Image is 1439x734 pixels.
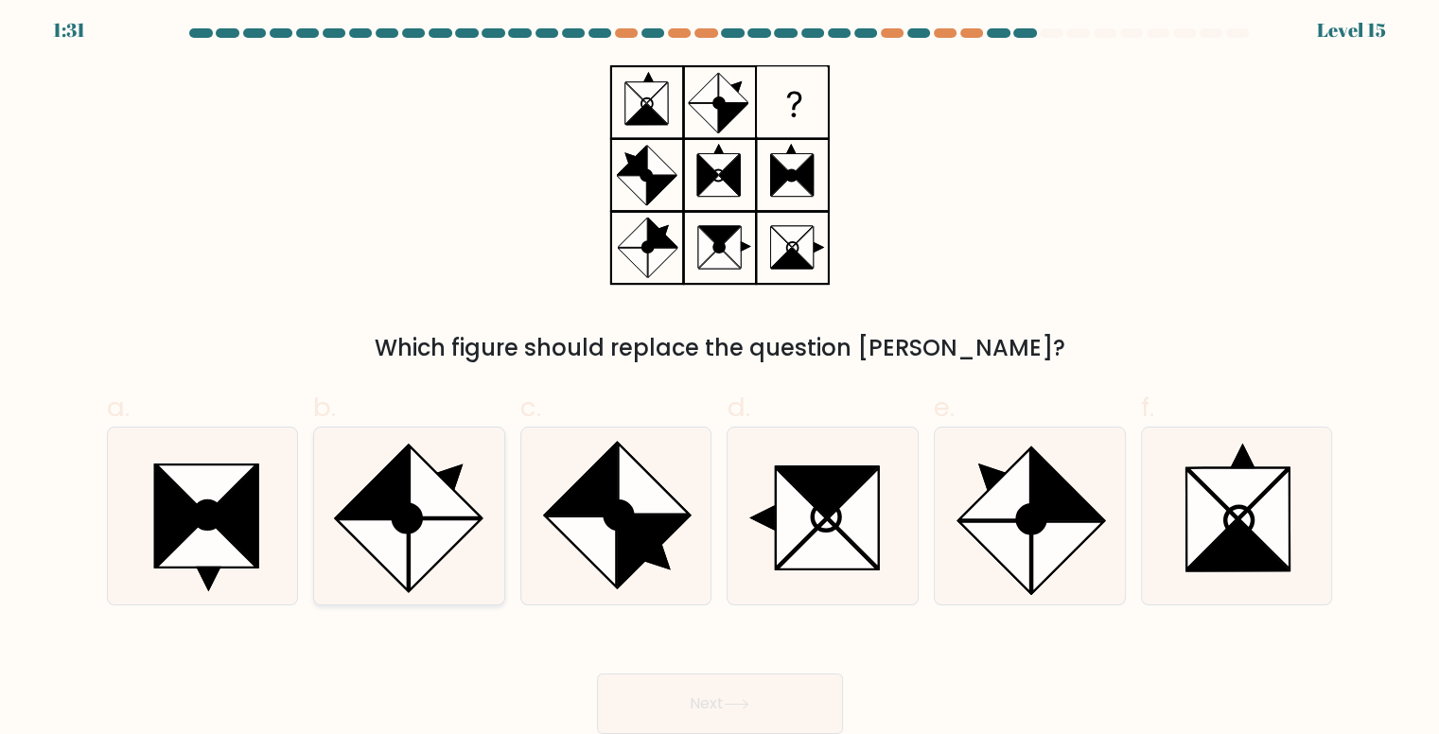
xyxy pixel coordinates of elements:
button: Next [597,673,843,734]
span: a. [107,389,130,426]
span: f. [1141,389,1154,426]
div: 1:31 [53,16,85,44]
span: c. [520,389,541,426]
div: Level 15 [1317,16,1386,44]
div: Which figure should replace the question [PERSON_NAME]? [118,331,1322,365]
span: d. [727,389,749,426]
span: b. [313,389,336,426]
span: e. [934,389,955,426]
